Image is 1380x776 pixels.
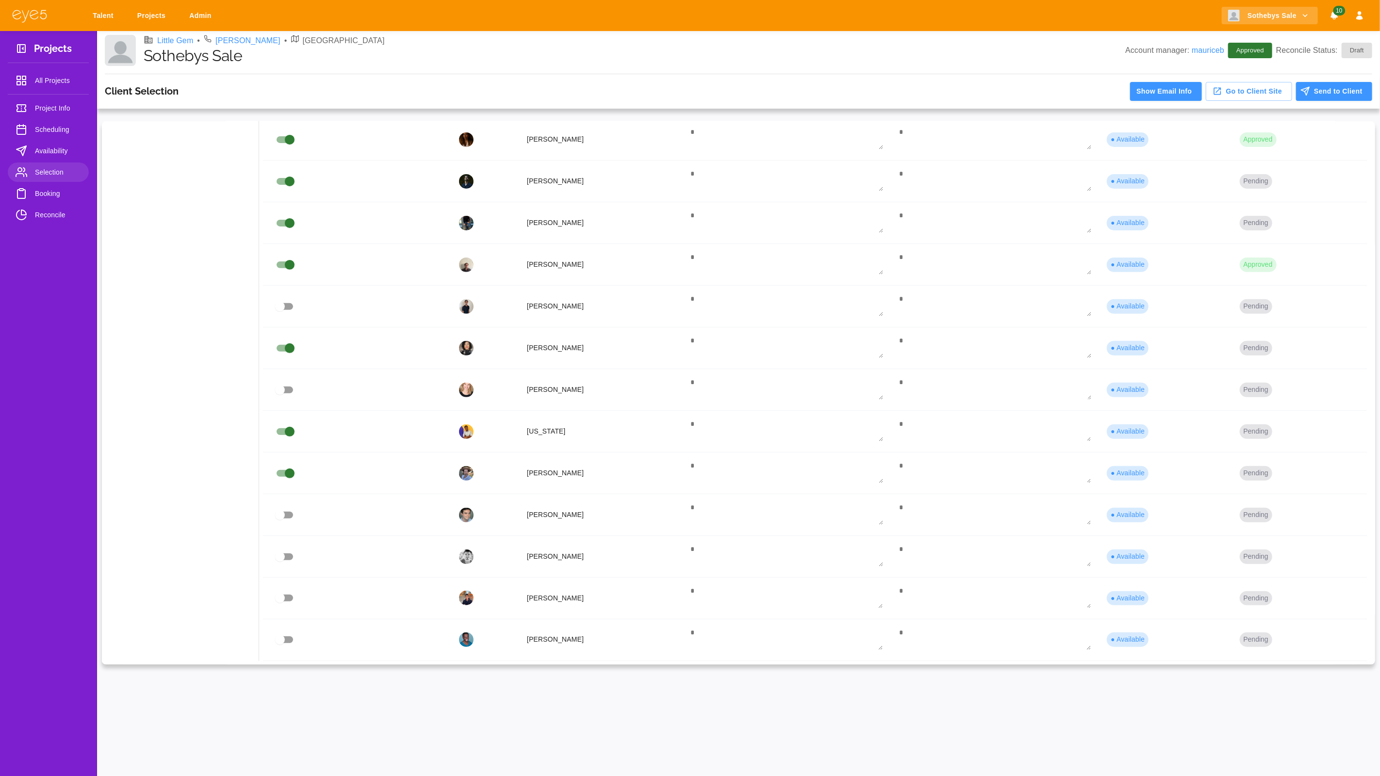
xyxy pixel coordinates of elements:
[34,43,72,58] h3: Projects
[1240,383,1272,397] button: Pending
[8,162,89,182] a: Selection
[1107,132,1149,147] div: ● Available
[35,209,81,221] span: Reconcile
[1344,46,1370,55] span: Draft
[459,424,474,439] img: profile_picture
[8,120,89,139] a: Scheduling
[519,327,682,369] td: [PERSON_NAME]
[35,124,81,135] span: Scheduling
[8,141,89,161] a: Availability
[1206,82,1293,101] button: Go to Client Site
[459,258,474,272] img: profile_picture
[1107,174,1149,189] div: ● Available
[519,578,682,619] td: [PERSON_NAME]
[1107,466,1149,481] div: ● Available
[183,7,221,25] a: Admin
[459,466,474,481] img: profile_picture
[8,184,89,203] a: Booking
[35,166,81,178] span: Selection
[1107,632,1149,647] div: ● Available
[1276,43,1372,58] p: Reconcile Status:
[1240,216,1272,230] button: Pending
[1125,45,1224,56] p: Account manager:
[519,286,682,327] td: [PERSON_NAME]
[1107,341,1149,356] div: ● Available
[1107,508,1149,522] div: ● Available
[1333,6,1345,16] span: 10
[1240,508,1272,522] button: Pending
[519,369,682,411] td: [PERSON_NAME]
[1107,383,1149,397] div: ● Available
[459,299,474,314] img: profile_picture
[459,341,474,356] img: profile_picture
[519,202,682,244] td: [PERSON_NAME]
[35,102,81,114] span: Project Info
[1228,10,1240,21] img: Client logo
[1231,46,1270,55] span: Approved
[1240,132,1277,147] button: Approved
[459,632,474,647] img: profile_picture
[1107,258,1149,272] div: ● Available
[519,536,682,578] td: [PERSON_NAME]
[8,98,89,118] a: Project Info
[1107,591,1149,606] div: ● Available
[303,35,385,47] p: [GEOGRAPHIC_DATA]
[459,174,474,189] img: profile_picture
[459,383,474,397] img: profile_picture
[105,85,179,97] h3: Client Selection
[1192,46,1224,54] a: mauriceb
[1130,82,1201,101] button: Show Email Info
[35,145,81,157] span: Availability
[519,161,682,202] td: [PERSON_NAME]
[35,75,81,86] span: All Projects
[1107,424,1149,439] div: ● Available
[519,453,682,494] td: [PERSON_NAME]
[131,7,175,25] a: Projects
[1107,216,1149,230] div: ● Available
[12,9,48,23] img: eye5
[459,591,474,605] img: profile_picture
[86,7,123,25] a: Talent
[459,508,474,522] img: profile_picture
[519,244,682,286] td: [PERSON_NAME]
[284,35,287,47] li: •
[459,132,474,147] img: profile_picture
[1240,466,1272,481] button: Pending
[1326,7,1343,25] button: Notifications
[1240,632,1272,647] button: Pending
[1107,299,1149,314] div: ● Available
[1240,258,1277,272] button: Approved
[215,35,280,47] a: [PERSON_NAME]
[1240,550,1272,564] button: Pending
[35,188,81,199] span: Booking
[157,35,193,47] a: Little Gem
[1240,424,1272,439] button: Pending
[1240,341,1272,356] button: Pending
[197,35,200,47] li: •
[519,619,682,661] td: [PERSON_NAME]
[519,119,682,161] td: [PERSON_NAME]
[459,216,474,230] img: profile_picture
[8,71,89,90] a: All Projects
[105,35,136,66] img: Client logo
[1296,82,1372,101] button: Send to Client
[1240,299,1272,314] button: Pending
[1240,174,1272,189] button: Pending
[1222,7,1318,25] button: Sothebys Sale
[459,550,474,564] img: profile_picture
[519,411,682,453] td: [US_STATE]
[8,205,89,225] a: Reconcile
[1240,591,1272,606] button: Pending
[1107,550,1149,564] div: ● Available
[144,47,1125,65] h1: Sothebys Sale
[519,494,682,536] td: [PERSON_NAME]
